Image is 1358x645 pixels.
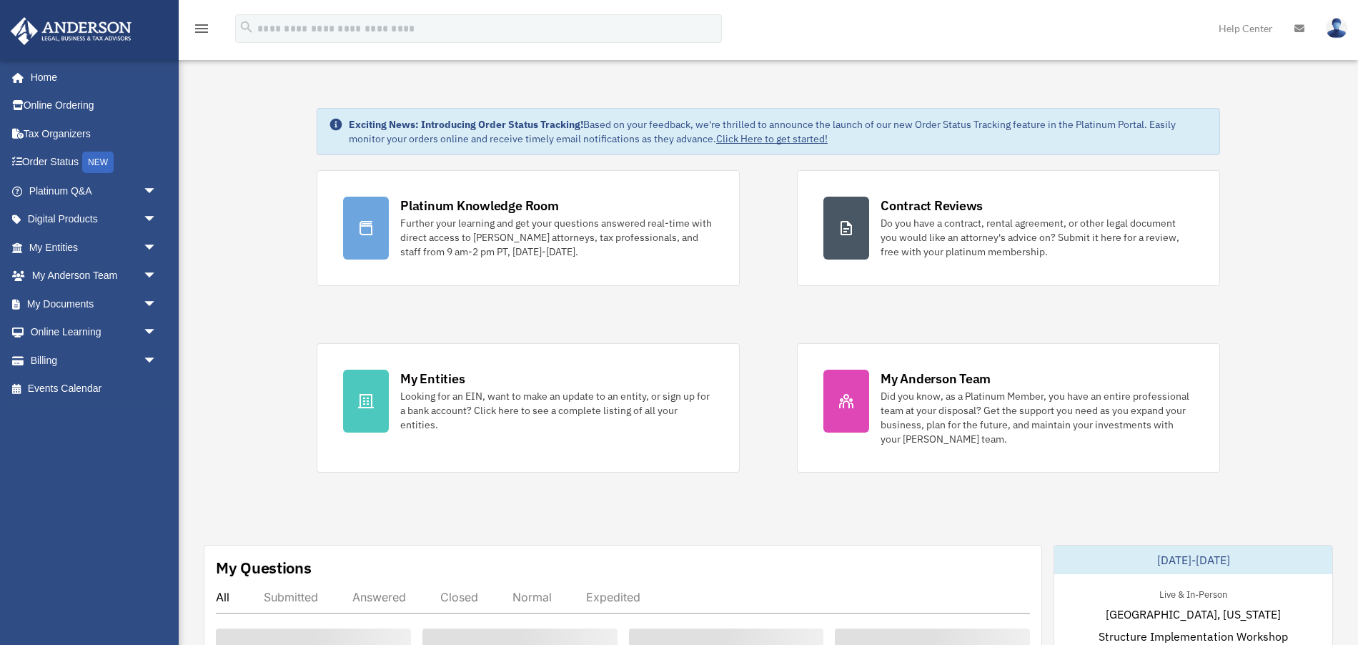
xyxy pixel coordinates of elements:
i: search [239,19,254,35]
span: arrow_drop_down [143,205,172,235]
img: Anderson Advisors Platinum Portal [6,17,136,45]
div: My Entities [400,370,465,388]
div: Contract Reviews [881,197,983,215]
a: Click Here to get started! [716,132,828,145]
div: Normal [512,590,552,604]
div: Did you know, as a Platinum Member, you have an entire professional team at your disposal? Get th... [881,389,1194,446]
a: Online Ordering [10,92,179,120]
a: Contract Reviews Do you have a contract, rental agreement, or other legal document you would like... [797,170,1220,286]
a: Digital Productsarrow_drop_down [10,205,179,234]
span: arrow_drop_down [143,290,172,319]
img: User Pic [1326,18,1347,39]
a: menu [193,25,210,37]
div: Closed [440,590,478,604]
span: Structure Implementation Workshop [1099,628,1288,645]
div: My Questions [216,557,312,578]
div: Answered [352,590,406,604]
span: arrow_drop_down [143,233,172,262]
a: Online Learningarrow_drop_down [10,318,179,347]
span: arrow_drop_down [143,346,172,375]
a: My Documentsarrow_drop_down [10,290,179,318]
a: My Entitiesarrow_drop_down [10,233,179,262]
div: Do you have a contract, rental agreement, or other legal document you would like an attorney's ad... [881,216,1194,259]
a: My Entities Looking for an EIN, want to make an update to an entity, or sign up for a bank accoun... [317,343,740,473]
span: arrow_drop_down [143,262,172,291]
a: Tax Organizers [10,119,179,148]
div: Platinum Knowledge Room [400,197,559,215]
div: Further your learning and get your questions answered real-time with direct access to [PERSON_NAM... [400,216,713,259]
i: menu [193,20,210,37]
div: NEW [82,152,114,173]
div: Expedited [586,590,640,604]
a: My Anderson Teamarrow_drop_down [10,262,179,290]
a: Billingarrow_drop_down [10,346,179,375]
a: Platinum Q&Aarrow_drop_down [10,177,179,205]
a: My Anderson Team Did you know, as a Platinum Member, you have an entire professional team at your... [797,343,1220,473]
div: Submitted [264,590,318,604]
a: Events Calendar [10,375,179,403]
div: Live & In-Person [1148,586,1239,601]
div: My Anderson Team [881,370,991,388]
span: arrow_drop_down [143,177,172,206]
div: Based on your feedback, we're thrilled to announce the launch of our new Order Status Tracking fe... [349,117,1208,146]
div: Looking for an EIN, want to make an update to an entity, or sign up for a bank account? Click her... [400,389,713,432]
span: [GEOGRAPHIC_DATA], [US_STATE] [1106,606,1281,623]
strong: Exciting News: Introducing Order Status Tracking! [349,118,583,131]
a: Order StatusNEW [10,148,179,177]
div: All [216,590,229,604]
div: [DATE]-[DATE] [1054,546,1332,574]
a: Home [10,63,172,92]
a: Platinum Knowledge Room Further your learning and get your questions answered real-time with dire... [317,170,740,286]
span: arrow_drop_down [143,318,172,348]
